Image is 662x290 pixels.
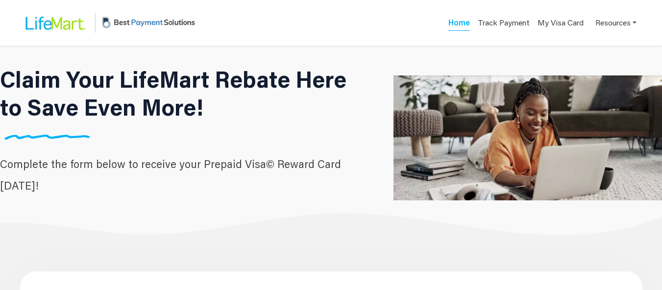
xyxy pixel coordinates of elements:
[18,6,197,39] a: LifeMart LogoBPS Logo
[18,7,91,39] img: LifeMart Logo
[595,13,637,33] a: Resources
[538,13,584,33] a: My Visa Card
[448,17,470,31] a: Home
[478,17,530,31] a: Track Payment
[99,6,197,39] img: BPS Logo
[393,26,662,249] img: LifeMart Hero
